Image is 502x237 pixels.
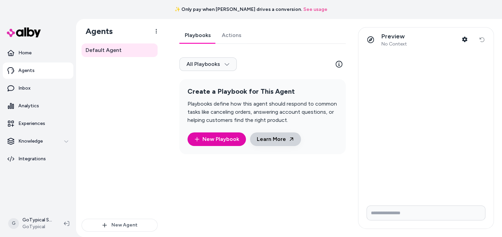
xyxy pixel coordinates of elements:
[381,41,407,47] span: No Context
[366,205,485,220] input: Write your prompt here
[22,217,53,223] p: GoTypical Shopify
[18,103,39,109] p: Analytics
[194,135,239,143] a: New Playbook
[3,115,73,132] a: Experiences
[175,6,302,13] span: ✨ Only pay when [PERSON_NAME] drives a conversion.
[18,138,43,145] p: Knowledge
[3,98,73,114] a: Analytics
[18,67,35,74] p: Agents
[250,132,301,146] a: Learn More
[4,213,58,234] button: GGoTypical ShopifyGoTypical
[3,133,73,149] button: Knowledge
[179,27,216,43] a: Playbooks
[187,132,246,146] button: New Playbook
[3,62,73,79] a: Agents
[7,28,41,37] img: alby Logo
[22,223,53,230] span: GoTypical
[3,151,73,167] a: Integrations
[187,87,338,96] h2: Create a Playbook for This Agent
[179,57,237,71] button: All Playbooks
[3,80,73,96] a: Inbox
[3,45,73,61] a: Home
[80,26,113,36] h1: Agents
[18,85,31,92] p: Inbox
[86,46,122,54] span: Default Agent
[8,218,19,229] span: G
[381,33,407,40] p: Preview
[216,27,247,43] a: Actions
[18,50,32,56] p: Home
[303,6,327,13] a: See usage
[187,100,338,124] p: Playbooks define how this agent should respond to common tasks like canceling orders, answering a...
[18,156,46,162] p: Integrations
[82,43,158,57] a: Default Agent
[82,219,158,232] button: New Agent
[186,61,230,68] span: All Playbooks
[18,120,45,127] p: Experiences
